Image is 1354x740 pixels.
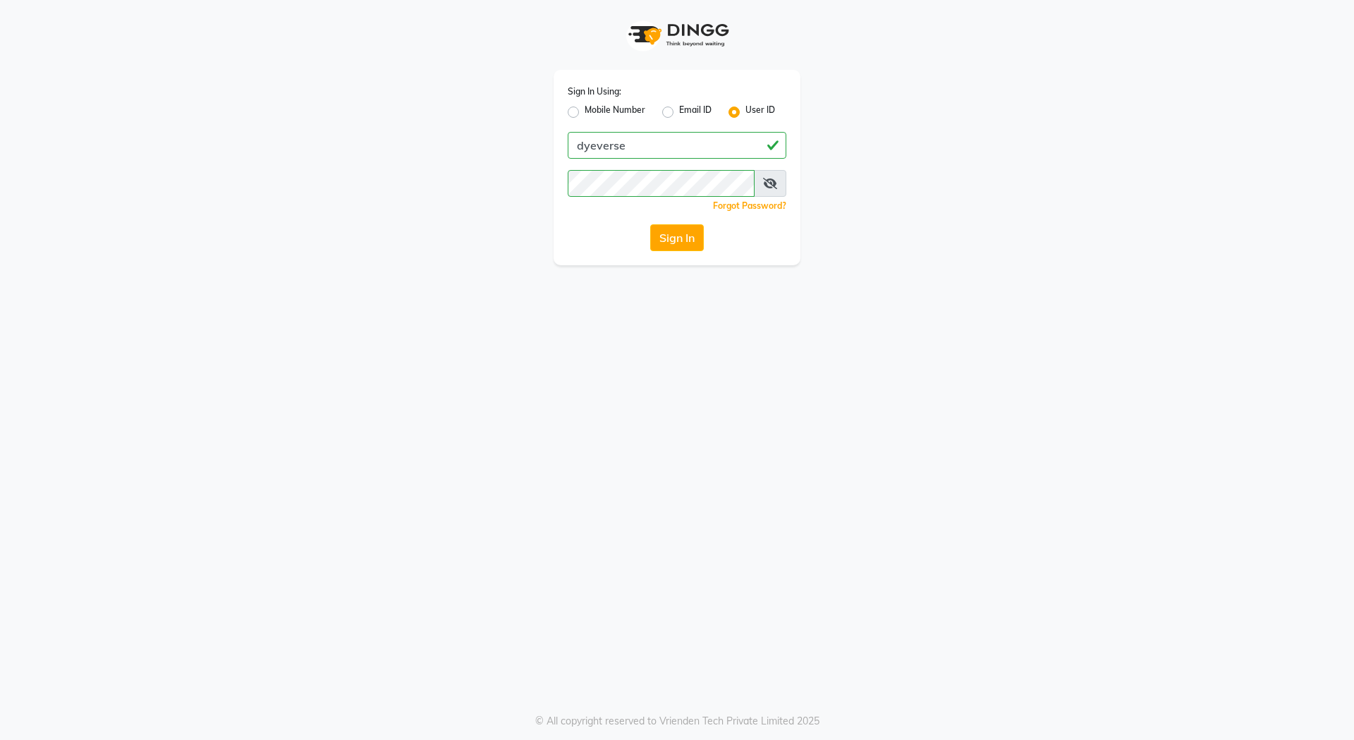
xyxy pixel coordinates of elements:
a: Forgot Password? [713,200,786,211]
label: Email ID [679,104,712,121]
img: logo1.svg [621,14,733,56]
input: Username [568,132,786,159]
label: Mobile Number [585,104,645,121]
button: Sign In [650,224,704,251]
input: Username [568,170,755,197]
label: User ID [745,104,775,121]
label: Sign In Using: [568,85,621,98]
